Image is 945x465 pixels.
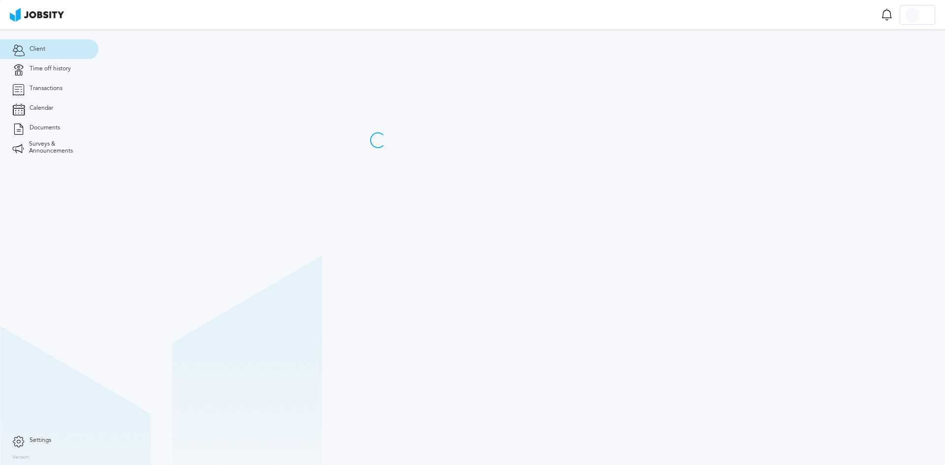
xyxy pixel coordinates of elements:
[12,455,31,461] label: Version:
[30,46,45,53] span: Client
[10,8,64,22] img: ab4bad089aa723f57921c736e9817d99.png
[30,437,51,444] span: Settings
[30,65,71,72] span: Time off history
[30,124,60,131] span: Documents
[30,105,53,112] span: Calendar
[29,141,86,155] span: Surveys & Announcements
[30,85,63,92] span: Transactions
